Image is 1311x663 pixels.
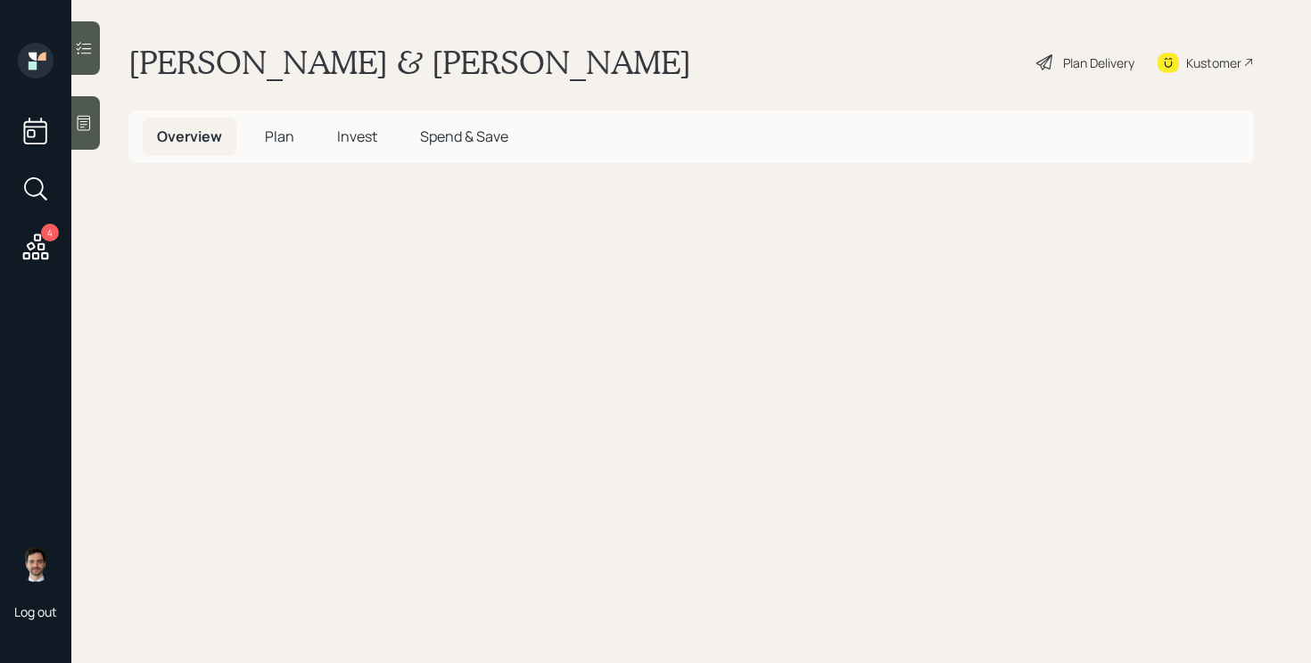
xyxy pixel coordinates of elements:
div: 4 [41,224,59,241]
div: Log out [14,603,57,620]
span: Plan [265,127,294,146]
span: Invest [337,127,377,146]
span: Overview [157,127,222,146]
img: jonah-coleman-headshot.png [18,546,54,582]
span: Spend & Save [420,127,508,146]
div: Plan Delivery [1063,53,1134,72]
h1: [PERSON_NAME] & [PERSON_NAME] [128,43,691,82]
div: Kustomer [1186,53,1241,72]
